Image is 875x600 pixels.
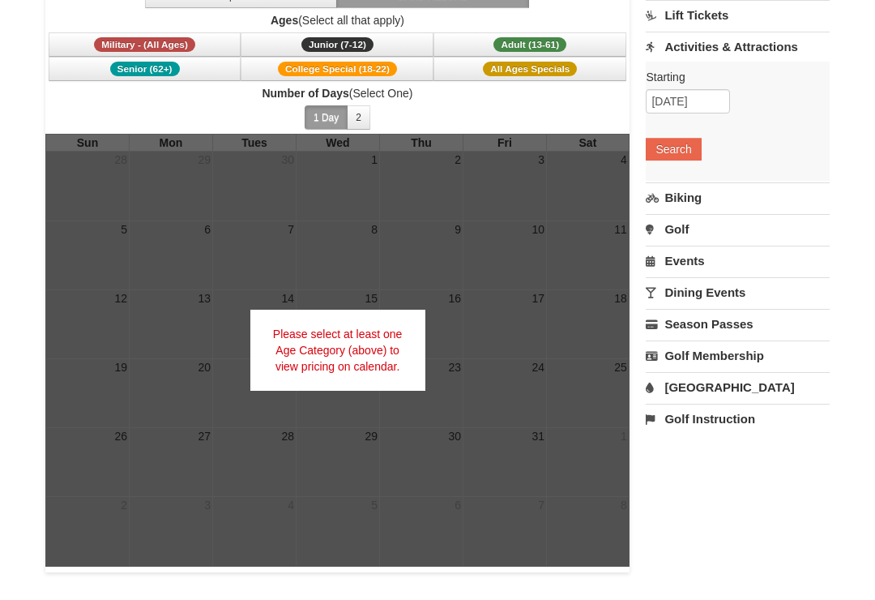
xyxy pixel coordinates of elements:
button: College Special (18-22) [241,57,433,81]
a: Dining Events [646,277,830,307]
a: [GEOGRAPHIC_DATA] [646,372,830,402]
a: Events [646,246,830,276]
span: Military - (All Ages) [94,37,195,52]
button: Military - (All Ages) [49,32,241,57]
strong: Number of Days [262,87,348,100]
span: All Ages Specials [483,62,577,76]
button: All Ages Specials [433,57,626,81]
button: Adult (13-61) [433,32,626,57]
a: Biking [646,182,830,212]
button: Senior (62+) [49,57,241,81]
button: Search [646,138,701,161]
label: (Select all that apply) [45,12,630,28]
a: Golf Membership [646,341,830,371]
a: Activities & Attractions [646,32,830,62]
label: Starting [646,69,817,85]
button: 1 Day [305,105,348,130]
button: Junior (7-12) [241,32,433,57]
strong: Ages [271,14,298,27]
button: 2 [347,105,370,130]
a: Golf Instruction [646,404,830,434]
div: Please select at least one Age Category (above) to view pricing on calendar. [250,310,425,391]
span: Junior (7-12) [301,37,373,52]
a: Golf [646,214,830,244]
a: Season Passes [646,309,830,339]
span: College Special (18-22) [278,62,397,76]
span: Adult (13-61) [493,37,566,52]
span: Senior (62+) [110,62,180,76]
label: (Select One) [45,85,630,101]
